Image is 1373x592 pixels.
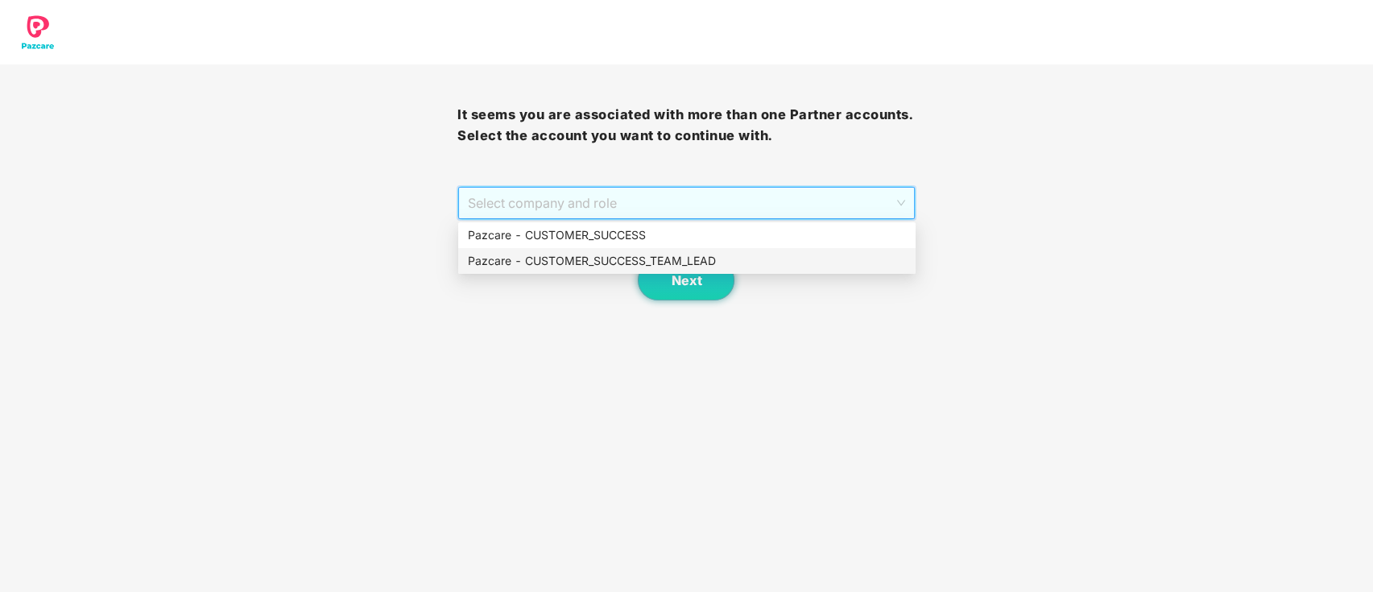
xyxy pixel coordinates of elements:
div: Pazcare - CUSTOMER_SUCCESS_TEAM_LEAD [458,248,916,274]
div: Pazcare - CUSTOMER_SUCCESS [458,222,916,248]
span: Next [671,273,701,288]
div: Pazcare - CUSTOMER_SUCCESS [468,226,906,244]
span: Select company and role [468,188,904,218]
h3: It seems you are associated with more than one Partner accounts. Select the account you want to c... [457,105,915,146]
button: Next [638,260,734,300]
div: Pazcare - CUSTOMER_SUCCESS_TEAM_LEAD [468,252,906,270]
